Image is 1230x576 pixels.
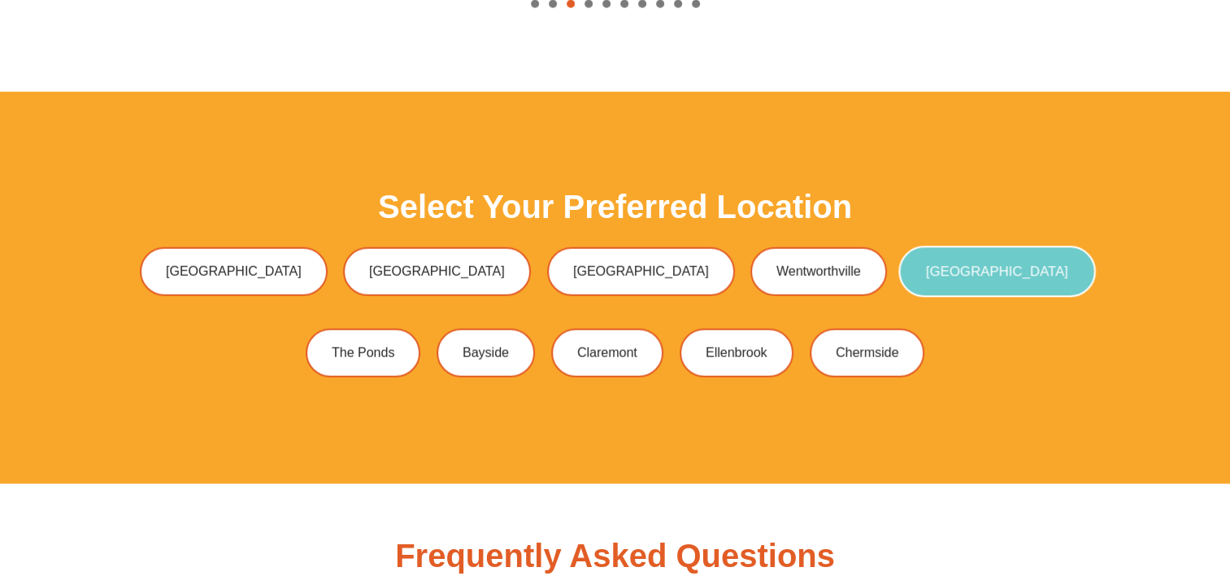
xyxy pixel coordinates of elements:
a: Chermside [810,329,924,377]
span: Claremont [577,347,637,360]
span: [GEOGRAPHIC_DATA] [573,265,709,278]
a: [GEOGRAPHIC_DATA] [343,247,531,296]
h3: Select Your Preferred Location [378,190,852,223]
iframe: Chat Widget [959,393,1230,576]
a: [GEOGRAPHIC_DATA] [140,247,328,296]
a: [GEOGRAPHIC_DATA] [547,247,735,296]
a: Claremont [551,329,663,377]
a: Bayside [437,329,535,377]
span: Wentworthville [776,265,861,278]
h3: Frequently Asked Questions [395,539,835,572]
span: The Ponds [332,347,394,360]
a: Ellenbrook [680,329,793,377]
span: [GEOGRAPHIC_DATA] [926,264,1068,278]
a: [GEOGRAPHIC_DATA] [898,246,1095,297]
span: [GEOGRAPHIC_DATA] [369,265,505,278]
span: Bayside [463,347,509,360]
span: Ellenbrook [706,347,767,360]
span: [GEOGRAPHIC_DATA] [166,265,302,278]
a: Wentworthville [750,247,887,296]
a: The Ponds [306,329,420,377]
span: Chermside [836,347,898,360]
